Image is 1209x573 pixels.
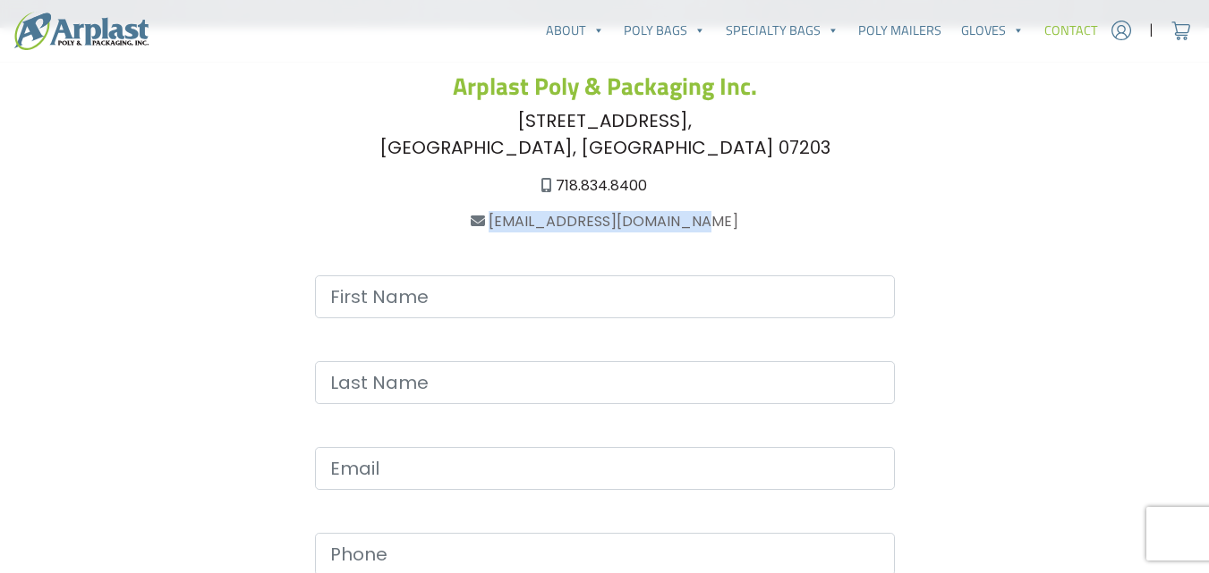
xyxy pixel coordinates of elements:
a: Poly Mailers [848,13,951,48]
input: Last Name [315,361,895,404]
input: Email [315,447,895,490]
a: Poly Bags [614,13,715,48]
div: [STREET_ADDRESS], [GEOGRAPHIC_DATA], [GEOGRAPHIC_DATA] 07203 [106,107,1104,161]
a: Specialty Bags [716,13,848,48]
h3: Arplast Poly & Packaging Inc. [106,72,1104,100]
a: Contact [1034,13,1108,48]
a: 718.834.8400 [556,175,647,196]
img: logo [14,12,149,50]
a: Gloves [951,13,1034,48]
span: | [1149,20,1154,41]
a: [EMAIL_ADDRESS][DOMAIN_NAME] [489,211,738,232]
input: First Name [315,275,895,318]
a: About [536,13,614,48]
